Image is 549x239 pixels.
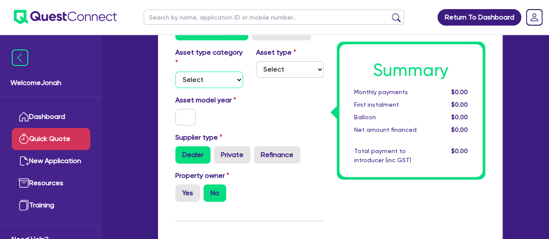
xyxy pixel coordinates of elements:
div: Balloon [348,113,432,122]
img: quest-connect-logo-blue [14,10,117,24]
a: Dropdown toggle [523,6,546,29]
label: Dealer [175,146,210,164]
label: Asset model year [169,95,250,105]
input: Search by name, application ID or mobile number... [144,10,404,25]
a: Dashboard [12,106,90,128]
a: Resources [12,172,90,194]
span: $0.00 [451,147,467,154]
span: Welcome Jonah [10,78,92,88]
img: training [19,200,29,210]
span: $0.00 [451,114,467,121]
label: Asset type [256,47,296,58]
div: Total payment to introducer (inc GST) [348,147,432,165]
label: Supplier type [175,132,222,143]
label: Private [214,146,250,164]
h1: Summary [354,60,468,81]
label: Yes [175,184,200,202]
label: Asset type category [175,47,243,68]
div: Monthly payments [348,88,432,97]
img: icon-menu-close [12,49,28,66]
img: resources [19,178,29,188]
div: Net amount financed [348,125,432,134]
div: First instalment [348,100,432,109]
a: New Application [12,150,90,172]
span: $0.00 [451,126,467,133]
label: Refinance [254,146,300,164]
a: Return To Dashboard [437,9,521,26]
label: Property owner [175,170,229,181]
a: Training [12,194,90,216]
label: No [204,184,226,202]
a: Quick Quote [12,128,90,150]
span: $0.00 [451,88,467,95]
img: quick-quote [19,134,29,144]
span: $0.00 [451,101,467,108]
img: new-application [19,156,29,166]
